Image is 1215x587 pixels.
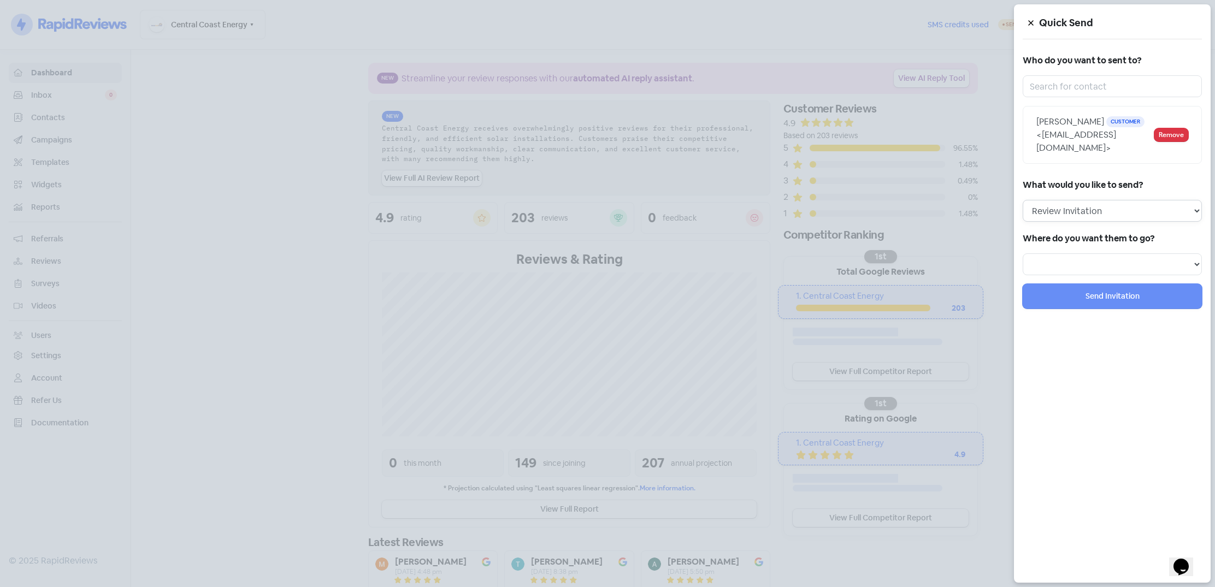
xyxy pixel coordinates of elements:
[1154,128,1188,141] button: Remove
[1036,116,1104,127] span: [PERSON_NAME]
[1023,230,1202,247] h5: Where do you want them to go?
[1023,177,1202,193] h5: What would you like to send?
[1169,543,1204,576] iframe: chat widget
[1023,284,1202,309] button: Send Invitation
[1023,75,1202,97] input: Search for contact
[1023,52,1202,69] h5: Who do you want to sent to?
[1106,116,1145,127] span: Customer
[1039,15,1202,31] h5: Quick Send
[1036,129,1116,153] span: <[EMAIL_ADDRESS][DOMAIN_NAME]>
